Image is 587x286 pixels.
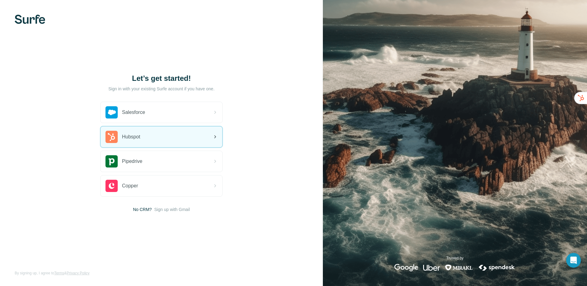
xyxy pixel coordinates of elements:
p: Sign in with your existing Surfe account if you have one. [108,86,214,92]
img: Surfe's logo [15,15,45,24]
img: google's logo [394,264,418,271]
span: Pipedrive [122,158,142,165]
span: Copper [122,182,138,190]
div: Open Intercom Messenger [566,253,581,268]
img: salesforce's logo [105,106,118,119]
p: Trusted by [446,255,463,261]
span: Hubspot [122,133,140,141]
img: pipedrive's logo [105,155,118,167]
a: Privacy Policy [67,271,90,275]
span: No CRM? [133,206,152,213]
img: copper's logo [105,180,118,192]
span: Salesforce [122,109,145,116]
img: spendesk's logo [478,264,516,271]
a: Terms [54,271,64,275]
span: By signing up, I agree to & [15,270,90,276]
h1: Let’s get started! [100,73,223,83]
button: Sign up with Gmail [154,206,190,213]
img: hubspot's logo [105,131,118,143]
img: uber's logo [423,264,440,271]
img: mirakl's logo [445,264,473,271]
